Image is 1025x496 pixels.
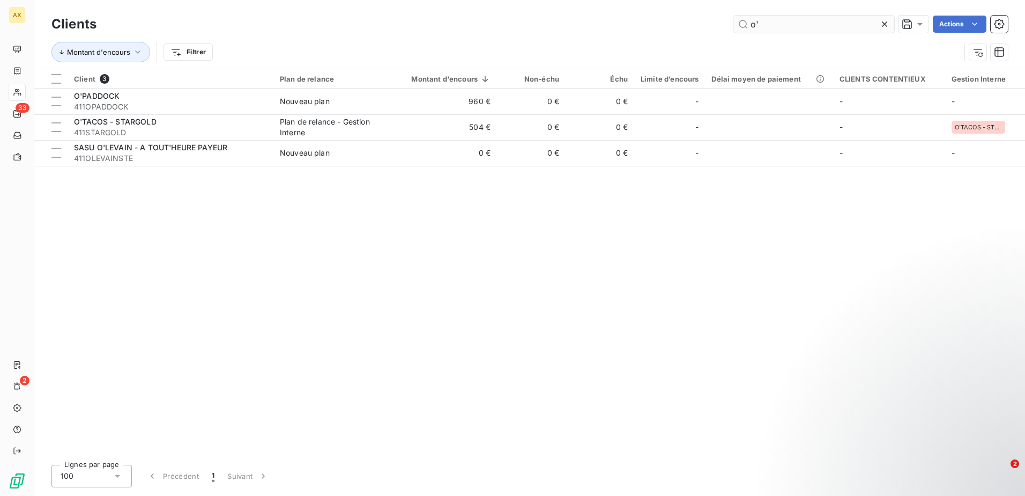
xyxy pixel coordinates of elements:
div: AX [9,6,26,24]
div: CLIENTS CONTENTIEUX [840,75,939,83]
span: - [840,97,843,106]
div: Nouveau plan [280,96,330,107]
div: Délai moyen de paiement [711,75,826,83]
img: Logo LeanPay [9,472,26,490]
div: Nouveau plan [280,148,330,158]
h3: Clients [51,14,96,34]
span: 2 [20,376,29,385]
span: - [952,148,955,157]
span: Montant d'encours [67,48,130,56]
span: - [840,122,843,132]
span: 2 [1011,459,1019,468]
span: 33 [16,103,29,113]
span: Client [74,75,95,83]
iframe: Intercom notifications message [811,392,1025,467]
div: Montant d'encours [398,75,491,83]
td: 0 € [566,140,634,166]
span: O'TACOS - STARGOLD [74,117,157,126]
div: Gestion Interne [952,75,1019,83]
span: 411OLEVAINSTE [74,153,267,164]
td: 504 € [392,114,497,140]
span: - [840,148,843,157]
button: Suivant [221,465,275,487]
input: Rechercher [733,16,894,33]
div: Plan de relance [280,75,385,83]
span: 100 [61,471,73,482]
button: 1 [205,465,221,487]
span: - [695,122,699,133]
td: 0 € [497,114,566,140]
span: O'TACOS - STARGOLD [955,124,1002,130]
td: 0 € [392,140,497,166]
span: 411STARGOLD [74,127,267,138]
span: O'PADDOCK [74,91,120,100]
div: Limite d’encours [641,75,699,83]
td: 0 € [497,140,566,166]
span: SASU O'LEVAIN - A TOUT'HEURE PAYEUR [74,143,227,152]
div: Non-échu [503,75,559,83]
td: 960 € [392,89,497,114]
span: - [695,96,699,107]
button: Actions [933,16,986,33]
button: Montant d'encours [51,42,150,62]
td: 0 € [566,89,634,114]
span: - [695,148,699,158]
span: 411OPADDOCK [74,101,267,112]
span: 1 [212,471,214,482]
td: 0 € [497,89,566,114]
span: - [952,97,955,106]
span: 3 [100,74,109,84]
button: Précédent [140,465,205,487]
div: Plan de relance - Gestion Interne [280,116,385,138]
iframe: Intercom live chat [989,459,1014,485]
td: 0 € [566,114,634,140]
button: Filtrer [164,43,213,61]
div: Échu [572,75,628,83]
